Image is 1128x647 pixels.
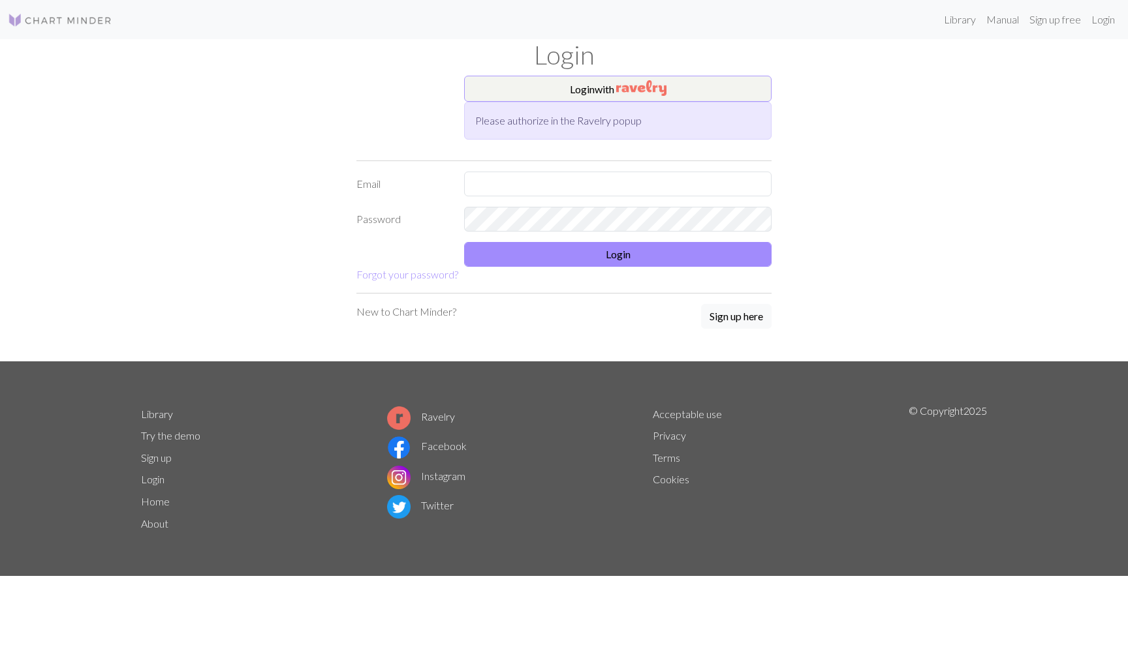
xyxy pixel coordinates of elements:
a: Sign up here [701,304,772,330]
a: Library [141,408,173,420]
a: Ravelry [387,410,455,423]
a: Try the demo [141,429,200,442]
img: Facebook logo [387,436,411,459]
label: Email [349,172,456,196]
img: Twitter logo [387,495,411,519]
button: Sign up here [701,304,772,329]
a: Forgot your password? [356,268,458,280]
a: Instagram [387,470,465,482]
button: Login [464,242,772,267]
img: Instagram logo [387,466,411,489]
a: About [141,517,168,530]
img: Ravelry [616,80,666,96]
a: Facebook [387,440,467,452]
a: Twitter [387,499,454,511]
img: Ravelry logo [387,406,411,430]
button: Loginwith [464,76,772,102]
p: © Copyright 2025 [909,403,987,535]
label: Password [349,207,456,232]
div: Please authorize in the Ravelry popup [464,102,772,140]
a: Library [939,7,981,33]
a: Login [141,473,164,485]
a: Manual [981,7,1024,33]
h1: Login [133,39,995,70]
a: Sign up free [1024,7,1086,33]
a: Acceptable use [653,408,722,420]
a: Login [1086,7,1120,33]
a: Home [141,495,170,507]
img: Logo [8,12,112,28]
a: Sign up [141,451,172,464]
a: Cookies [653,473,689,485]
a: Terms [653,451,680,464]
a: Privacy [653,429,686,442]
p: New to Chart Minder? [356,304,456,320]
